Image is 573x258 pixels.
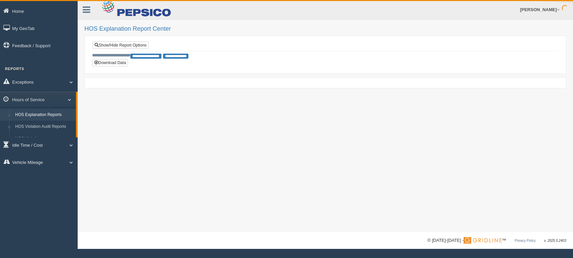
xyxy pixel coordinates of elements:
[12,133,76,145] a: HOS Violations
[12,121,76,133] a: HOS Violation Audit Reports
[84,26,566,32] h2: HOS Explanation Report Center
[92,59,128,66] button: Download Data
[515,239,536,242] a: Privacy Policy
[12,109,76,121] a: HOS Explanation Reports
[544,239,566,242] span: v. 2025.5.2403
[464,237,502,244] img: Gridline
[93,41,149,49] a: Show/Hide Report Options
[427,237,566,244] div: © [DATE]-[DATE] - ™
